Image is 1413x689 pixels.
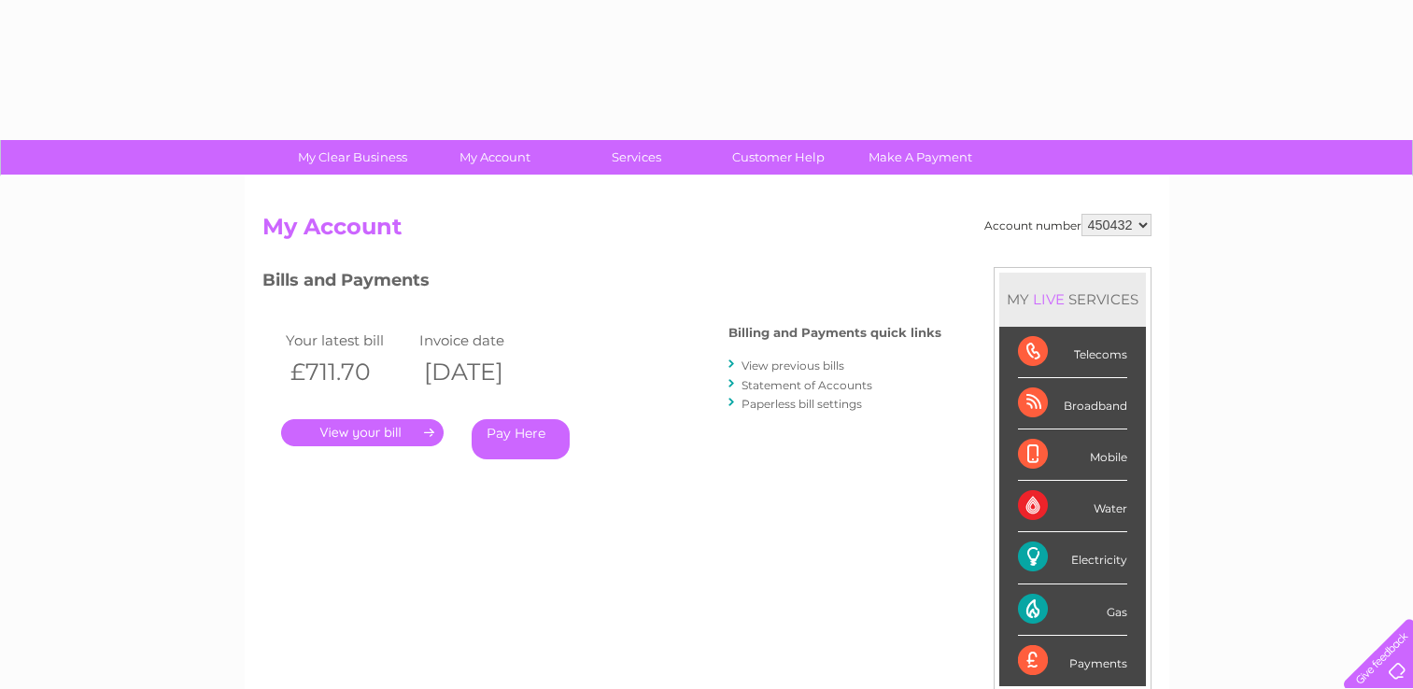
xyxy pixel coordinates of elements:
[281,353,416,391] th: £711.70
[1018,636,1127,686] div: Payments
[415,353,549,391] th: [DATE]
[1018,378,1127,429] div: Broadband
[728,326,941,340] h4: Billing and Payments quick links
[984,214,1152,236] div: Account number
[415,328,549,353] td: Invoice date
[1018,584,1127,636] div: Gas
[1018,327,1127,378] div: Telecoms
[281,419,444,446] a: .
[1029,290,1068,308] div: LIVE
[281,328,416,353] td: Your latest bill
[1018,481,1127,532] div: Water
[999,273,1146,326] div: MY SERVICES
[742,359,844,373] a: View previous bills
[701,140,855,175] a: Customer Help
[1018,429,1127,481] div: Mobile
[262,214,1152,249] h2: My Account
[742,397,862,411] a: Paperless bill settings
[417,140,572,175] a: My Account
[843,140,997,175] a: Make A Payment
[262,267,941,300] h3: Bills and Payments
[472,419,570,459] a: Pay Here
[1018,532,1127,584] div: Electricity
[742,378,872,392] a: Statement of Accounts
[559,140,714,175] a: Services
[276,140,430,175] a: My Clear Business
